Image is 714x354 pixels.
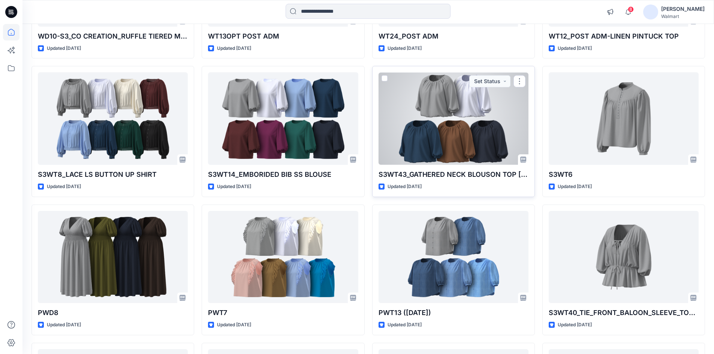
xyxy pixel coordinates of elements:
a: S3WT40_TIE_FRONT_BALOON_SLEEVE_TOP (15-09-2025 ) [549,211,699,303]
p: WT24_POST ADM [379,31,528,42]
a: PWT13 (15-09-25) [379,211,528,303]
p: Updated [DATE] [388,183,422,191]
p: S3WT43_GATHERED NECK BLOUSON TOP [[DATE]] [379,169,528,180]
p: S3WT14_EMBORIDED BIB SS BLOUSE [208,169,358,180]
div: Walmart [661,13,705,19]
a: S3WT6 [549,72,699,165]
a: PWT7 [208,211,358,303]
img: avatar [643,4,658,19]
a: S3WT43_GATHERED NECK BLOUSON TOP [15-09-25] [379,72,528,165]
p: Updated [DATE] [558,45,592,52]
p: Updated [DATE] [47,183,81,191]
p: WD10-S3_CO CREATION_RUFFLE TIERED MIDI DRESS [38,31,188,42]
p: WT13OPT POST ADM [208,31,358,42]
p: S3WT6 [549,169,699,180]
a: S3WT14_EMBORIDED BIB SS BLOUSE [208,72,358,165]
p: PWD8 [38,308,188,318]
p: Updated [DATE] [217,45,251,52]
p: S3WT40_TIE_FRONT_BALOON_SLEEVE_TOP ([DATE] ) [549,308,699,318]
p: Updated [DATE] [388,45,422,52]
p: PWT13 ([DATE]) [379,308,528,318]
a: S3WT8_LACE LS BUTTON UP SHIRT [38,72,188,165]
p: Updated [DATE] [388,321,422,329]
p: Updated [DATE] [558,183,592,191]
p: Updated [DATE] [217,183,251,191]
p: Updated [DATE] [47,321,81,329]
p: PWT7 [208,308,358,318]
p: S3WT8_LACE LS BUTTON UP SHIRT [38,169,188,180]
span: 8 [628,6,634,12]
p: Updated [DATE] [217,321,251,329]
a: PWD8 [38,211,188,303]
p: Updated [DATE] [47,45,81,52]
p: Updated [DATE] [558,321,592,329]
p: WT12_POST ADM-LINEN PINTUCK TOP [549,31,699,42]
div: [PERSON_NAME] [661,4,705,13]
